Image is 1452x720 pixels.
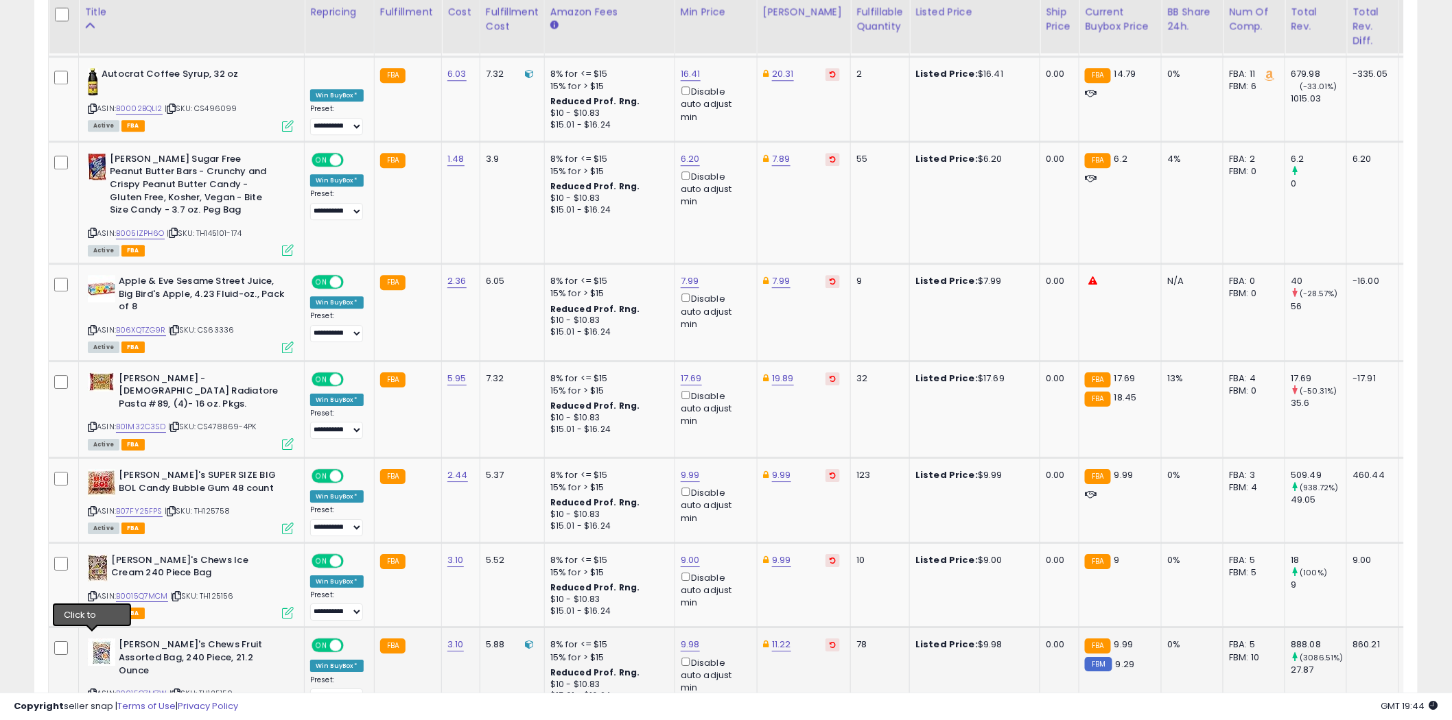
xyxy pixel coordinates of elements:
[915,468,978,481] b: Listed Price:
[550,119,664,131] div: $15.01 - $16.24
[1353,372,1387,385] div: -17.91
[681,468,700,482] a: 9.99
[681,67,701,81] a: 16.41
[681,553,700,567] a: 9.00
[1291,5,1341,34] div: Total Rev.
[1291,638,1346,651] div: 888.08
[772,152,791,166] a: 7.89
[167,228,242,239] span: | SKU: TH145101-174
[1291,494,1346,506] div: 49.05
[1167,275,1213,287] div: N/A
[1085,392,1110,407] small: FBA
[550,424,664,435] div: $15.01 - $16.24
[121,608,145,619] span: FBA
[313,470,330,482] span: ON
[88,638,115,666] img: 51fjwQ4g3tL._SL40_.jpg
[170,590,234,601] span: | SKU: TH125156
[1085,5,1156,34] div: Current Buybox Price
[1291,300,1346,313] div: 56
[681,372,702,385] a: 17.69
[88,554,294,618] div: ASIN:
[88,554,108,581] img: 615vwKB2tiL._SL40_.jpg
[1291,469,1346,481] div: 509.49
[856,153,899,165] div: 55
[1229,80,1274,93] div: FBM: 6
[310,189,364,220] div: Preset:
[88,153,106,180] img: 51n8j2LQhUL._SL40_.jpg
[681,638,700,651] a: 9.98
[310,394,364,406] div: Win BuyBox *
[550,80,664,93] div: 15% for > $15
[342,373,364,385] span: OFF
[681,485,747,525] div: Disable auto adjust min
[121,245,145,256] span: FBA
[1114,152,1127,165] span: 6.2
[772,274,791,288] a: 7.99
[1353,153,1387,165] div: 6.20
[116,228,165,239] a: B005IZPH6O
[1291,68,1346,80] div: 679.98
[1046,469,1068,481] div: 0.00
[447,553,464,567] a: 3.10
[116,324,166,336] a: B06XQTZG9R
[1167,372,1213,385] div: 13%
[550,165,664,178] div: 15% for > $15
[550,667,640,678] b: Reduced Prof. Rng.
[342,640,364,651] span: OFF
[1114,553,1120,566] span: 9
[550,372,664,385] div: 8% for <= $15
[550,5,669,19] div: Amazon Fees
[550,651,664,664] div: 15% for > $15
[486,554,534,566] div: 5.52
[102,68,268,84] b: Autocrat Coffee Syrup, 32 oz
[1114,372,1136,385] span: 17.69
[116,688,167,699] a: B0015Q7M7W
[772,553,791,567] a: 9.99
[1291,372,1346,385] div: 17.69
[1114,67,1136,80] span: 14.79
[915,152,978,165] b: Listed Price:
[1085,657,1112,671] small: FBM
[310,5,368,19] div: Repricing
[1046,68,1068,80] div: 0.00
[88,372,294,448] div: ASIN:
[1291,178,1346,190] div: 0
[550,481,664,494] div: 15% for > $15
[1167,153,1213,165] div: 4%
[1229,5,1279,34] div: Num of Comp.
[681,655,747,695] div: Disable auto adjust min
[121,120,145,132] span: FBA
[310,409,364,440] div: Preset:
[88,469,294,533] div: ASIN:
[486,275,534,287] div: 6.05
[1114,468,1134,481] span: 9.99
[447,5,474,19] div: Cost
[856,554,899,566] div: 10
[111,554,278,583] b: [PERSON_NAME]'s Chews Ice Cream 240 Piece Bag
[550,287,664,300] div: 15% for > $15
[1381,699,1438,712] span: 2025-08-13 19:44 GMT
[310,89,364,101] div: Win BuyBox *
[1353,469,1387,481] div: 460.44
[310,104,364,135] div: Preset:
[116,421,166,433] a: B01M32C3SD
[88,68,98,95] img: 41DvbsSshkL._SL40_.jpg
[550,385,664,397] div: 15% for > $15
[116,103,163,115] a: B0002BQLI2
[380,469,406,484] small: FBA
[88,153,294,254] div: ASIN:
[1229,651,1274,664] div: FBM: 10
[681,291,747,331] div: Disable auto adjust min
[1300,567,1328,578] small: (100%)
[1229,287,1274,300] div: FBM: 0
[856,68,899,80] div: 2
[550,95,640,107] b: Reduced Prof. Rng.
[915,638,1029,651] div: $9.98
[119,372,285,414] b: [PERSON_NAME] - [DEMOGRAPHIC_DATA] Radiatore Pasta #89, (4)- 16 oz. Pkgs.
[1300,652,1344,663] small: (3086.51%)
[1167,638,1213,651] div: 0%
[550,19,559,32] small: Amazon Fees.
[1291,554,1346,566] div: 18
[1229,469,1274,481] div: FBA: 3
[681,570,747,610] div: Disable auto adjust min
